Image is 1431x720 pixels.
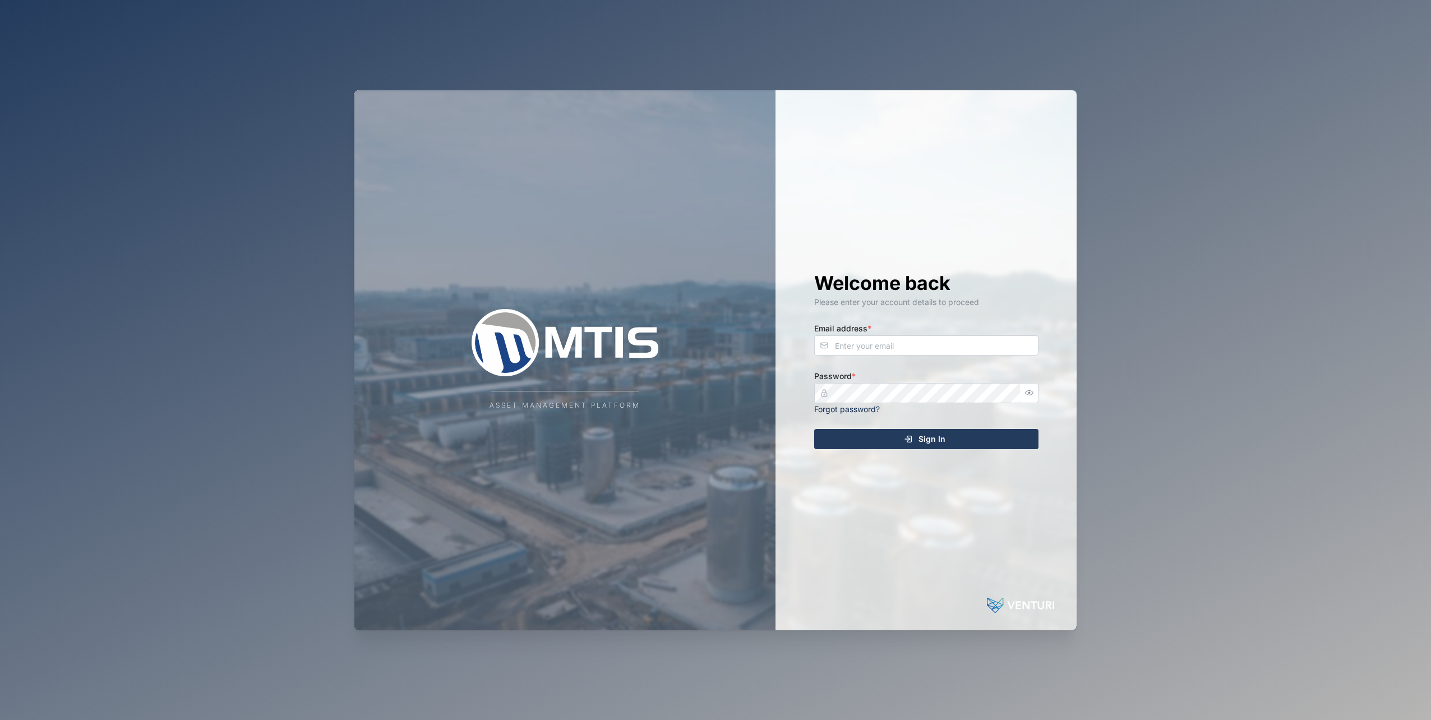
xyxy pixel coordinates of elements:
[814,296,1038,308] div: Please enter your account details to proceed
[490,400,640,411] div: Asset Management Platform
[987,594,1054,617] img: Powered by: Venturi
[814,335,1038,356] input: Enter your email
[814,370,856,382] label: Password
[814,429,1038,449] button: Sign In
[453,309,677,376] img: Company Logo
[814,271,1038,296] h1: Welcome back
[814,322,871,335] label: Email address
[814,404,880,414] a: Forgot password?
[918,430,945,449] span: Sign In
